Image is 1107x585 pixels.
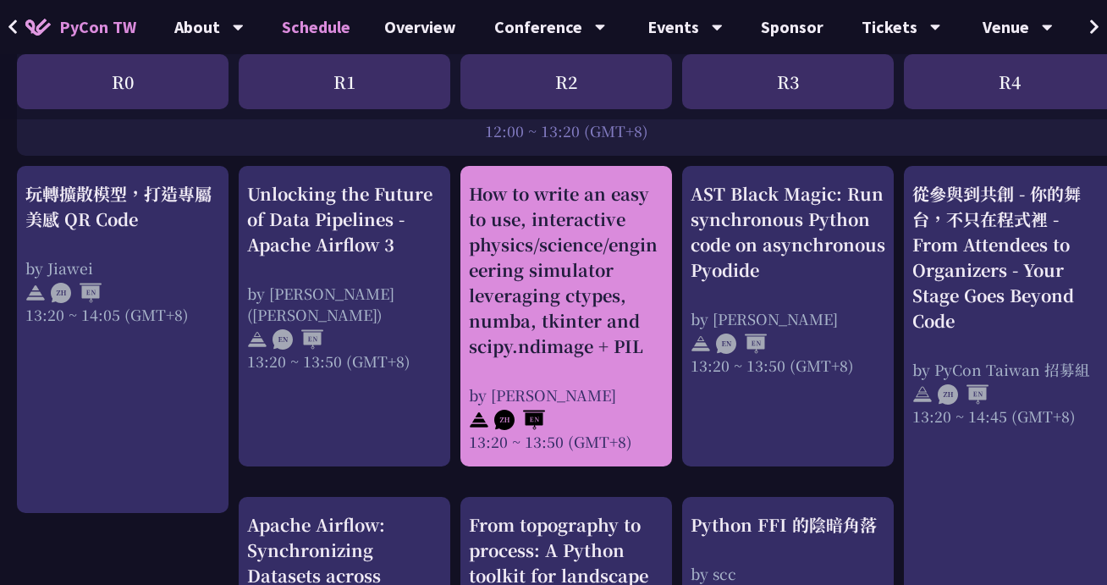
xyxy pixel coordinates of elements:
img: ZHEN.371966e.svg [494,410,545,430]
div: R1 [239,54,450,109]
img: ENEN.5a408d1.svg [273,329,323,350]
span: PyCon TW [59,14,136,40]
div: by PyCon Taiwan 招募組 [912,359,1107,380]
div: 12:00 ~ 13:20 (GMT+8) [25,120,1107,141]
div: 13:20 ~ 13:50 (GMT+8) [691,355,885,376]
div: by scc [691,563,885,584]
div: 玩轉擴散模型，打造專屬美感 QR Code [25,181,220,232]
div: R3 [682,54,894,109]
a: Unlocking the Future of Data Pipelines - Apache Airflow 3 by [PERSON_NAME] ([PERSON_NAME]) 13:20 ... [247,181,442,452]
div: 13:20 ~ 14:45 (GMT+8) [912,406,1107,427]
div: by [PERSON_NAME] [691,308,885,329]
div: How to write an easy to use, interactive physics/science/engineering simulator leveraging ctypes,... [469,181,664,359]
div: by [PERSON_NAME] ([PERSON_NAME]) [247,283,442,325]
img: ZHEN.371966e.svg [938,384,989,405]
img: Home icon of PyCon TW 2025 [25,19,51,36]
img: ENEN.5a408d1.svg [716,334,767,354]
img: svg+xml;base64,PHN2ZyB4bWxucz0iaHR0cDovL3d3dy53My5vcmcvMjAwMC9zdmciIHdpZHRoPSIyNCIgaGVpZ2h0PSIyNC... [912,384,933,405]
a: PyCon TW [8,6,153,48]
div: by Jiawei [25,257,220,279]
a: 玩轉擴散模型，打造專屬美感 QR Code by Jiawei 13:20 ~ 14:05 (GMT+8) [25,181,220,499]
img: ZHEN.371966e.svg [51,283,102,303]
div: Unlocking the Future of Data Pipelines - Apache Airflow 3 [247,181,442,257]
img: svg+xml;base64,PHN2ZyB4bWxucz0iaHR0cDovL3d3dy53My5vcmcvMjAwMC9zdmciIHdpZHRoPSIyNCIgaGVpZ2h0PSIyNC... [691,334,711,354]
div: 13:20 ~ 13:50 (GMT+8) [247,350,442,372]
a: AST Black Magic: Run synchronous Python code on asynchronous Pyodide by [PERSON_NAME] 13:20 ~ 13:... [691,181,885,452]
a: How to write an easy to use, interactive physics/science/engineering simulator leveraging ctypes,... [469,181,664,452]
img: svg+xml;base64,PHN2ZyB4bWxucz0iaHR0cDovL3d3dy53My5vcmcvMjAwMC9zdmciIHdpZHRoPSIyNCIgaGVpZ2h0PSIyNC... [25,283,46,303]
img: svg+xml;base64,PHN2ZyB4bWxucz0iaHR0cDovL3d3dy53My5vcmcvMjAwMC9zdmciIHdpZHRoPSIyNCIgaGVpZ2h0PSIyNC... [469,410,489,430]
div: by [PERSON_NAME] [469,384,664,406]
img: svg+xml;base64,PHN2ZyB4bWxucz0iaHR0cDovL3d3dy53My5vcmcvMjAwMC9zdmciIHdpZHRoPSIyNCIgaGVpZ2h0PSIyNC... [247,329,267,350]
div: AST Black Magic: Run synchronous Python code on asynchronous Pyodide [691,181,885,283]
div: 13:20 ~ 14:05 (GMT+8) [25,304,220,325]
div: Python FFI 的陰暗角落 [691,512,885,538]
div: R2 [460,54,672,109]
div: 13:20 ~ 13:50 (GMT+8) [469,431,664,452]
div: 從參與到共創 - 你的舞台，不只在程式裡 - From Attendees to Organizers - Your Stage Goes Beyond Code [912,181,1107,334]
div: R0 [17,54,229,109]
